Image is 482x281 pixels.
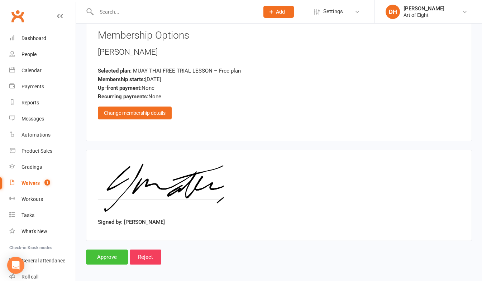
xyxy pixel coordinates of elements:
div: Art of Eight [404,12,444,18]
div: Calendar [22,68,42,73]
div: [DATE] [98,75,460,84]
div: Automations [22,132,51,138]
span: MUAY THAI FREE TRIAL LESSON – Free plan [133,68,241,74]
div: Waivers [22,180,40,186]
img: image1755078244.png [98,162,224,215]
input: Search... [94,7,254,17]
a: Messages [9,111,76,127]
a: Waivers 1 [9,175,76,191]
a: Reports [9,95,76,111]
div: Gradings [22,164,42,170]
a: Payments [9,79,76,95]
a: Workouts [9,191,76,207]
div: [PERSON_NAME] [404,5,444,12]
a: Tasks [9,207,76,223]
a: Automations [9,127,76,143]
strong: Membership starts: [98,76,145,83]
div: None [98,84,460,92]
div: Open Intercom Messenger [7,257,24,274]
div: None [98,92,460,101]
div: DH [386,5,400,19]
a: General attendance kiosk mode [9,253,76,269]
div: Dashboard [22,35,46,41]
div: What's New [22,228,47,234]
div: [PERSON_NAME] [98,46,460,58]
div: Tasks [22,212,34,218]
div: Product Sales [22,148,52,154]
div: Messages [22,116,44,122]
div: Roll call [22,274,38,280]
input: Approve [86,250,128,265]
button: Add [263,6,294,18]
input: Reject [130,250,161,265]
span: Add [276,9,285,15]
strong: Up-front payment: [98,85,142,91]
div: People [22,51,37,57]
div: Payments [22,84,44,89]
div: General attendance [22,258,65,263]
a: What's New [9,223,76,240]
span: Settings [323,4,343,20]
span: 1 [44,179,50,186]
label: Signed by: [PERSON_NAME] [98,218,165,226]
strong: Recurring payments: [98,93,148,100]
div: Reports [22,100,39,105]
a: Product Sales [9,143,76,159]
a: People [9,46,76,63]
a: Calendar [9,63,76,79]
div: Workouts [22,196,43,202]
h3: Membership Options [98,30,460,41]
div: Change membership details [98,107,172,119]
a: Dashboard [9,30,76,46]
a: Clubworx [9,7,27,25]
strong: Selected plan: [98,68,132,74]
a: Gradings [9,159,76,175]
